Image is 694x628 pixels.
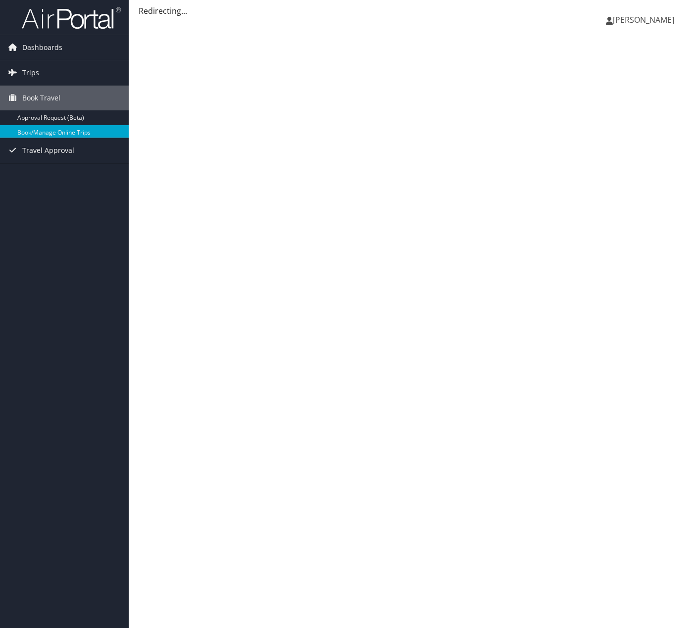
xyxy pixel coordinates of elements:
[613,14,674,25] span: [PERSON_NAME]
[139,5,684,17] div: Redirecting...
[22,60,39,85] span: Trips
[606,5,684,35] a: [PERSON_NAME]
[22,86,60,110] span: Book Travel
[22,138,74,163] span: Travel Approval
[22,6,121,30] img: airportal-logo.png
[22,35,62,60] span: Dashboards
